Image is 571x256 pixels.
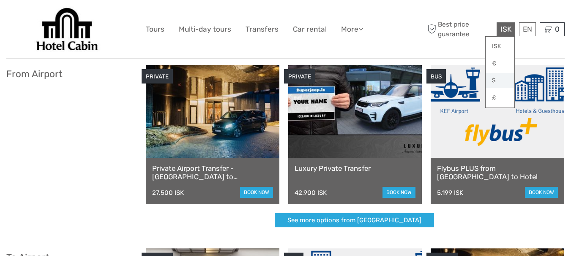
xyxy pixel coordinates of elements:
[6,68,128,80] h3: From Airport
[437,164,558,181] a: Flybus PLUS from [GEOGRAPHIC_DATA] to Hotel
[525,187,558,198] a: book now
[500,25,511,33] span: ISK
[295,164,415,172] a: Luxury Private Transfer
[425,20,495,38] span: Best price guarantee
[437,189,463,197] div: 5.199 ISK
[179,23,231,35] a: Multi-day tours
[34,6,101,52] img: Our services
[146,23,164,35] a: Tours
[486,39,514,54] a: ISK
[293,23,327,35] a: Car rental
[341,23,363,35] a: More
[519,22,536,36] div: EN
[382,187,415,198] a: book now
[246,23,279,35] a: Transfers
[152,189,184,197] div: 27.500 ISK
[142,69,173,84] div: PRIVATE
[486,56,514,71] a: €
[486,73,514,88] a: $
[284,69,315,84] div: PRIVATE
[486,90,514,105] a: £
[295,189,327,197] div: 42.900 ISK
[554,25,561,33] span: 0
[426,69,446,84] div: BUS
[240,187,273,198] a: book now
[275,213,434,228] a: See more options from [GEOGRAPHIC_DATA]
[152,164,273,181] a: Private Airport Transfer - [GEOGRAPHIC_DATA] to [GEOGRAPHIC_DATA]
